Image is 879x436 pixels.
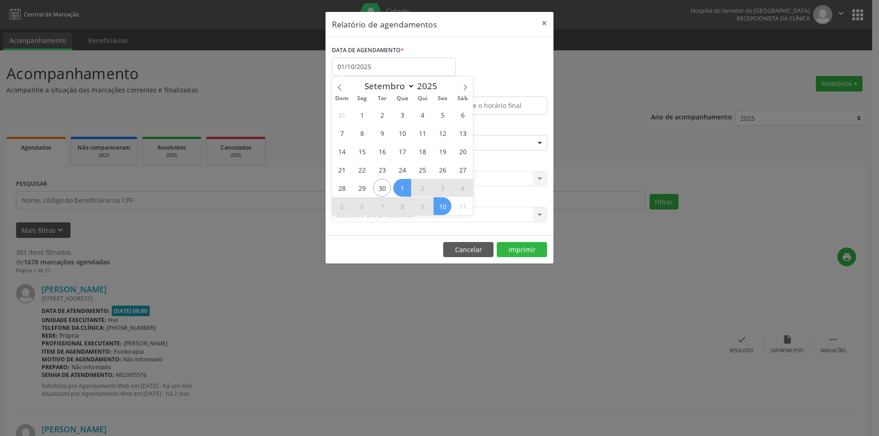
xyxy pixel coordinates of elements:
[393,179,411,197] span: Outubro 1, 2025
[434,142,451,160] span: Setembro 19, 2025
[353,161,371,178] span: Setembro 22, 2025
[373,124,391,142] span: Setembro 9, 2025
[373,106,391,124] span: Setembro 2, 2025
[373,197,391,215] span: Outubro 7, 2025
[454,142,472,160] span: Setembro 20, 2025
[393,142,411,160] span: Setembro 17, 2025
[433,96,453,102] span: Sex
[413,197,431,215] span: Outubro 9, 2025
[333,142,351,160] span: Setembro 14, 2025
[442,82,547,97] label: ATÉ
[332,18,437,30] h5: Relatório de agendamentos
[412,96,433,102] span: Qui
[413,124,431,142] span: Setembro 11, 2025
[442,97,547,115] input: Selecione o horário final
[373,179,391,197] span: Setembro 30, 2025
[413,106,431,124] span: Setembro 4, 2025
[413,142,431,160] span: Setembro 18, 2025
[333,179,351,197] span: Setembro 28, 2025
[497,242,547,258] button: Imprimir
[332,58,456,76] input: Selecione uma data ou intervalo
[333,161,351,178] span: Setembro 21, 2025
[393,106,411,124] span: Setembro 3, 2025
[360,80,415,92] select: Month
[454,106,472,124] span: Setembro 6, 2025
[333,106,351,124] span: Agosto 31, 2025
[393,161,411,178] span: Setembro 24, 2025
[535,12,553,34] button: Close
[333,197,351,215] span: Outubro 5, 2025
[453,96,473,102] span: Sáb
[333,124,351,142] span: Setembro 7, 2025
[353,124,371,142] span: Setembro 8, 2025
[392,96,412,102] span: Qua
[373,161,391,178] span: Setembro 23, 2025
[353,197,371,215] span: Outubro 6, 2025
[373,142,391,160] span: Setembro 16, 2025
[434,179,451,197] span: Outubro 3, 2025
[353,179,371,197] span: Setembro 29, 2025
[353,106,371,124] span: Setembro 1, 2025
[454,124,472,142] span: Setembro 13, 2025
[434,106,451,124] span: Setembro 5, 2025
[332,43,404,58] label: DATA DE AGENDAMENTO
[415,80,445,92] input: Year
[332,96,352,102] span: Dom
[353,142,371,160] span: Setembro 15, 2025
[454,179,472,197] span: Outubro 4, 2025
[413,179,431,197] span: Outubro 2, 2025
[434,124,451,142] span: Setembro 12, 2025
[372,96,392,102] span: Ter
[434,197,451,215] span: Outubro 10, 2025
[413,161,431,178] span: Setembro 25, 2025
[443,242,494,258] button: Cancelar
[393,197,411,215] span: Outubro 8, 2025
[434,161,451,178] span: Setembro 26, 2025
[454,161,472,178] span: Setembro 27, 2025
[352,96,372,102] span: Seg
[393,124,411,142] span: Setembro 10, 2025
[454,197,472,215] span: Outubro 11, 2025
